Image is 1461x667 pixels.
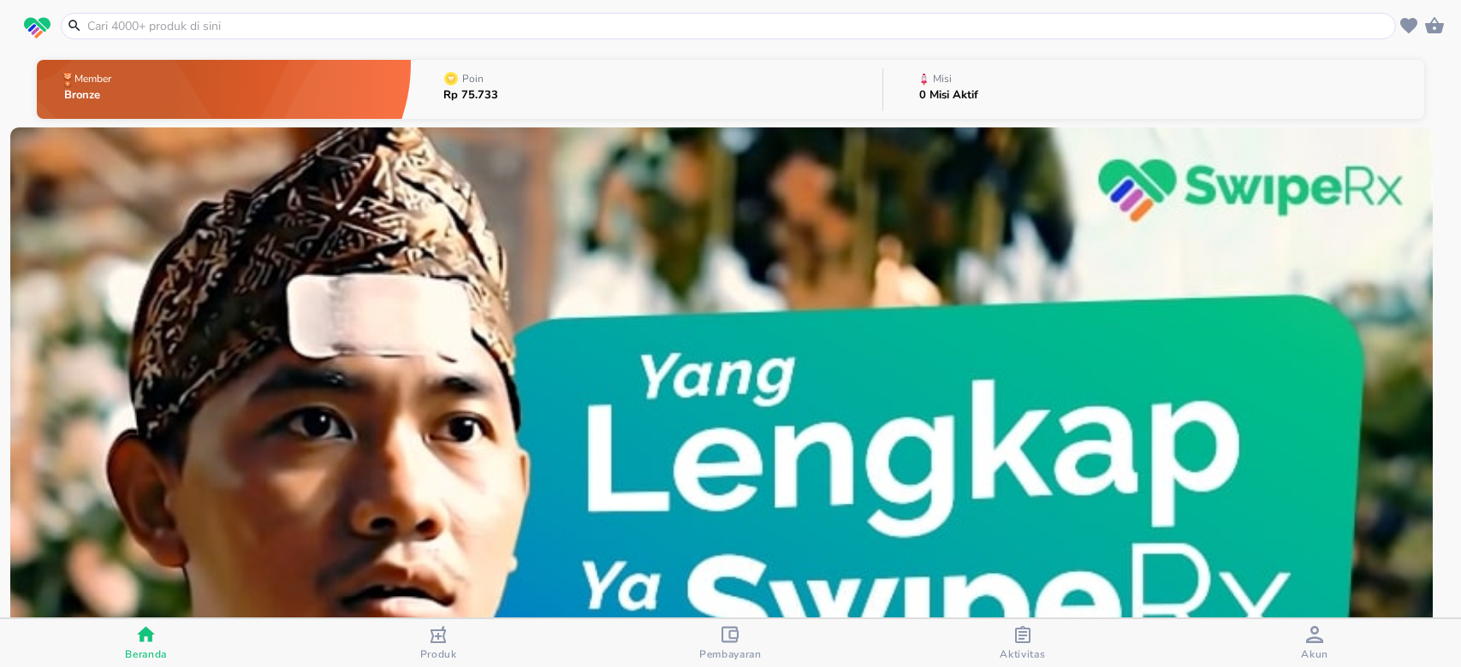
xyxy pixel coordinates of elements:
button: PoinRp 75.733 [411,56,882,123]
button: Akun [1169,619,1461,667]
p: 0 Misi Aktif [919,90,978,101]
p: Poin [462,74,484,84]
span: Pembayaran [699,647,762,661]
button: Aktivitas [876,619,1168,667]
button: MemberBronze [37,56,412,123]
span: Beranda [125,647,167,661]
button: Misi0 Misi Aktif [883,56,1424,123]
button: Produk [292,619,584,667]
span: Produk [420,647,457,661]
span: Akun [1301,647,1328,661]
img: logo_swiperx_s.bd005f3b.svg [24,17,50,39]
input: Cari 4000+ produk di sini [86,17,1392,35]
p: Rp 75.733 [443,90,498,101]
button: Pembayaran [585,619,876,667]
span: Aktivitas [1000,647,1045,661]
p: Misi [933,74,952,84]
p: Member [74,74,111,84]
p: Bronze [64,90,115,101]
